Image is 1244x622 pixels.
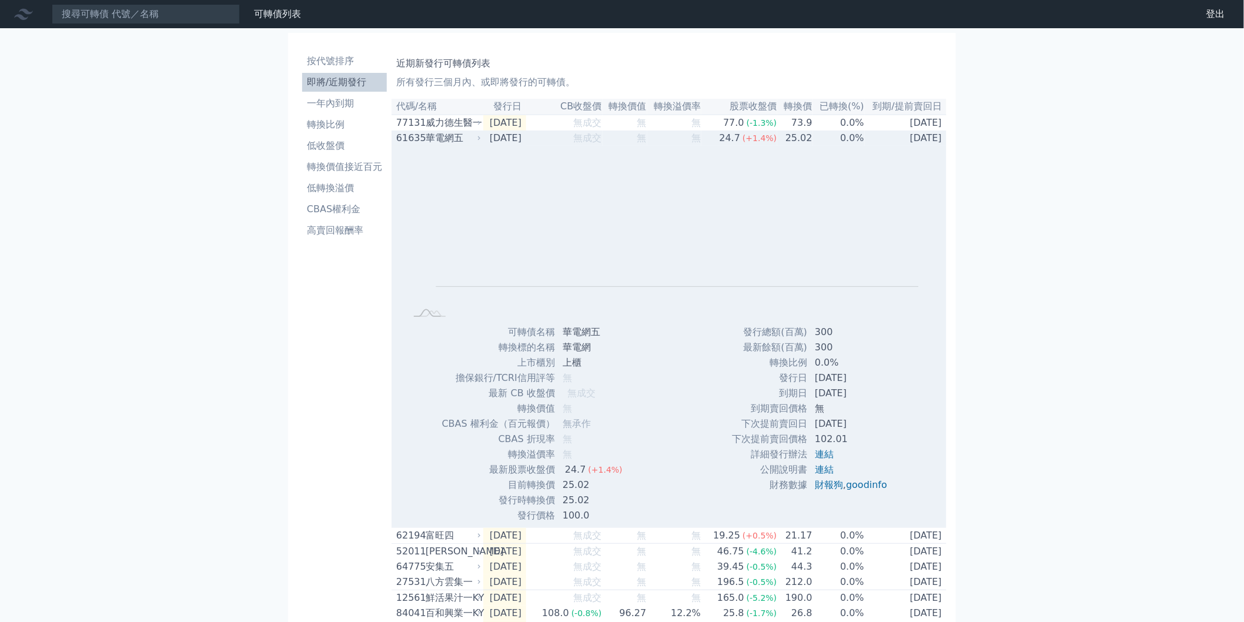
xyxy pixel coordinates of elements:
li: CBAS權利金 [302,202,387,216]
td: 41.2 [777,544,812,560]
th: 轉換價 [777,99,812,115]
td: 0.0% [813,115,865,131]
div: 24.7 [563,463,588,477]
td: [DATE] [865,574,947,590]
td: 25.02 [556,493,632,508]
div: 富旺四 [426,529,479,543]
div: 61635 [396,131,423,145]
div: 華電網五 [426,131,479,145]
span: 無成交 [574,592,602,603]
td: [DATE] [808,416,897,432]
td: 25.02 [556,477,632,493]
span: 無成交 [567,387,596,399]
div: 39.45 [715,560,747,574]
td: , [808,477,897,493]
td: 可轉債名稱 [442,325,556,340]
li: 低收盤價 [302,139,387,153]
span: 無 [563,433,572,444]
input: 搜尋可轉債 代號／名稱 [52,4,240,24]
a: 財報狗 [815,479,843,490]
span: 無成交 [574,546,602,557]
td: 300 [808,325,897,340]
a: 低轉換溢價 [302,179,387,198]
td: 0.0% [813,544,865,560]
td: [DATE] [483,559,526,574]
a: 轉換價值接近百元 [302,158,387,176]
td: 下次提前賣回日 [731,416,808,432]
td: 100.0 [556,508,632,523]
td: 發行時轉換價 [442,493,556,508]
td: 12.2% [647,606,702,621]
span: 無 [691,592,701,603]
th: 到期/提前賣回日 [865,99,947,115]
th: 轉換價值 [603,99,647,115]
td: CBAS 折現率 [442,432,556,447]
li: 高賣回報酬率 [302,223,387,238]
td: CBAS 權利金（百元報價） [442,416,556,432]
td: [DATE] [483,606,526,621]
td: 無 [808,401,897,416]
span: 無成交 [574,117,602,128]
span: 無 [563,403,572,414]
td: 華電網五 [556,325,632,340]
td: 最新股票收盤價 [442,462,556,477]
th: CB收盤價 [526,99,602,115]
div: 鮮活果汁一KY [426,591,479,605]
td: 詳細發行辦法 [731,447,808,462]
td: 212.0 [777,574,812,590]
span: 無 [637,530,647,541]
div: 77.0 [721,116,747,130]
li: 低轉換溢價 [302,181,387,195]
span: 無 [637,132,647,143]
a: 即將/近期發行 [302,73,387,92]
td: 21.17 [777,528,812,544]
span: 無成交 [574,561,602,572]
h1: 近期新發行可轉債列表 [396,56,942,71]
th: 發行日 [483,99,526,115]
a: 一年內到期 [302,94,387,113]
a: 連結 [815,464,834,475]
li: 一年內到期 [302,96,387,111]
div: 77131 [396,116,423,130]
div: 52011 [396,544,423,559]
span: 無 [637,592,647,603]
td: 0.0% [813,559,865,574]
td: 轉換價值 [442,401,556,416]
td: 0.0% [813,131,865,146]
td: [DATE] [865,528,947,544]
td: [DATE] [808,386,897,401]
td: [DATE] [483,590,526,606]
div: 19.25 [711,529,743,543]
div: 24.7 [717,131,743,145]
td: 0.0% [813,606,865,621]
span: 無 [691,132,701,143]
a: goodinfo [846,479,887,490]
div: 25.8 [721,606,747,620]
span: 無 [691,117,701,128]
td: 25.02 [777,131,812,146]
td: [DATE] [483,544,526,560]
td: 轉換溢價率 [442,447,556,462]
a: 高賣回報酬率 [302,221,387,240]
td: 0.0% [808,355,897,370]
td: 190.0 [777,590,812,606]
span: 無 [691,530,701,541]
span: 無 [563,372,572,383]
td: [DATE] [865,590,947,606]
td: 財務數據 [731,477,808,493]
td: [DATE] [808,370,897,386]
td: [DATE] [865,559,947,574]
span: 無成交 [574,576,602,587]
li: 轉換比例 [302,118,387,132]
td: 轉換比例 [731,355,808,370]
td: 96.27 [603,606,647,621]
td: 300 [808,340,897,355]
span: 無 [691,576,701,587]
td: 到期賣回價格 [731,401,808,416]
td: 華電網 [556,340,632,355]
span: 無成交 [574,530,602,541]
td: 最新餘額(百萬) [731,340,808,355]
span: (-0.5%) [747,562,777,571]
a: 連結 [815,449,834,460]
div: 84041 [396,606,423,620]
